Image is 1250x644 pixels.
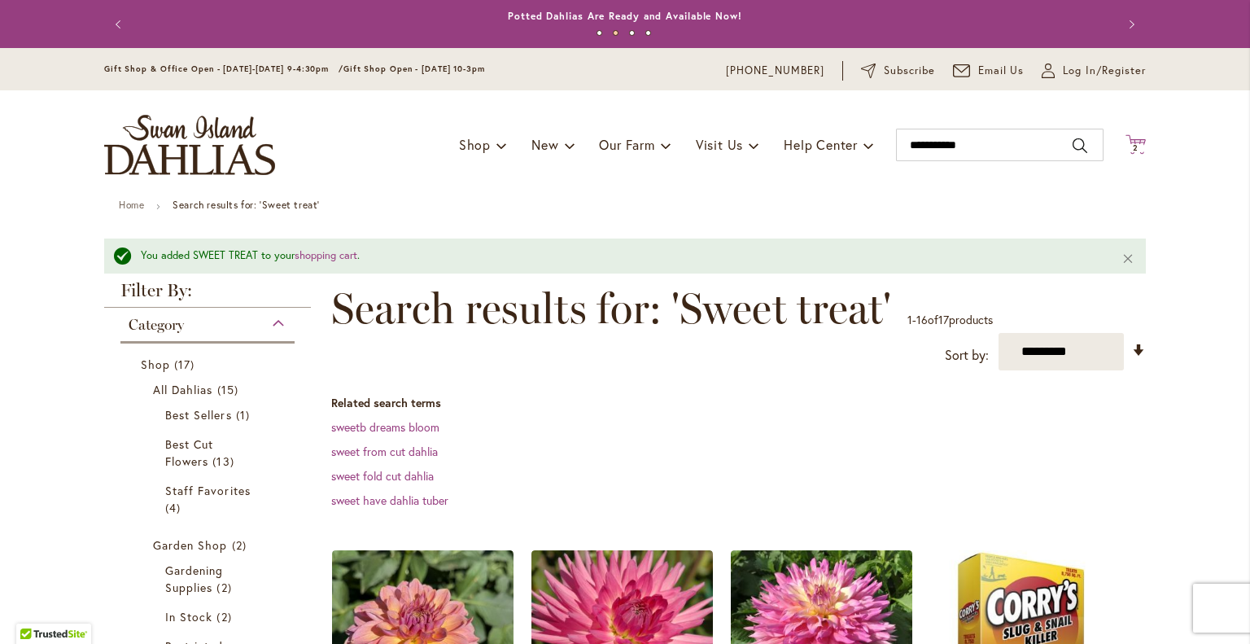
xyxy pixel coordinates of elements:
strong: Search results for: 'Sweet treat' [173,199,320,211]
button: 1 of 4 [597,30,602,36]
span: Gift Shop Open - [DATE] 10-3pm [343,64,485,74]
a: [PHONE_NUMBER] [726,63,824,79]
a: sweetb dreams bloom [331,419,439,435]
button: Next [1113,8,1146,41]
a: Home [119,199,144,211]
button: Previous [104,8,137,41]
span: Shop [459,136,491,153]
span: 2 [216,579,235,596]
span: Garden Shop [153,537,228,553]
span: Shop [141,357,170,372]
span: Subscribe [884,63,935,79]
span: 1 [907,312,912,327]
span: 4 [165,499,185,516]
a: Email Us [953,63,1025,79]
span: New [531,136,558,153]
button: 2 [1125,134,1146,156]
a: Log In/Register [1042,63,1146,79]
a: Best Cut Flowers [165,436,254,470]
a: Subscribe [861,63,935,79]
span: Staff Favorites [165,483,251,498]
a: All Dahlias [153,381,266,398]
dt: Related search terms [331,395,1146,411]
span: 2 [232,537,251,554]
a: sweet from cut dahlia [331,444,438,459]
span: Our Farm [599,136,654,153]
a: Potted Dahlias Are Ready and Available Now! [508,10,742,22]
span: All Dahlias [153,382,213,397]
span: 17 [938,312,949,327]
a: store logo [104,115,275,175]
span: Category [129,316,184,334]
span: Gardening Supplies [165,563,223,595]
a: Best Sellers [165,406,254,423]
span: Gift Shop & Office Open - [DATE]-[DATE] 9-4:30pm / [104,64,343,74]
span: Search results for: 'Sweet treat' [331,284,891,333]
span: Visit Us [696,136,743,153]
p: - of products [907,307,993,333]
span: Best Sellers [165,407,232,423]
span: 17 [174,356,199,373]
button: 2 of 4 [613,30,618,36]
span: 13 [212,453,238,470]
iframe: Launch Accessibility Center [12,586,58,632]
a: Garden Shop [153,537,266,554]
span: Email Us [978,63,1025,79]
span: In Stock [165,609,212,624]
a: Gardening Supplies [165,562,254,596]
span: Log In/Register [1063,63,1146,79]
a: sweet have dahlia tuber [331,493,448,508]
a: In Stock [165,608,254,625]
a: shopping cart [295,248,357,262]
span: 15 [217,381,243,398]
span: Best Cut Flowers [165,436,213,469]
a: Staff Favorites [165,482,254,516]
div: You added SWEET TREAT to your . [141,248,1097,264]
strong: Filter By: [104,282,311,308]
span: 1 [236,406,254,423]
label: Sort by: [945,340,989,370]
a: sweet fold cut dahlia [331,468,434,484]
button: 3 of 4 [629,30,635,36]
span: 2 [216,608,235,625]
button: 4 of 4 [645,30,651,36]
a: Shop [141,356,278,373]
span: 16 [916,312,928,327]
span: 2 [1133,142,1139,153]
span: Help Center [784,136,858,153]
